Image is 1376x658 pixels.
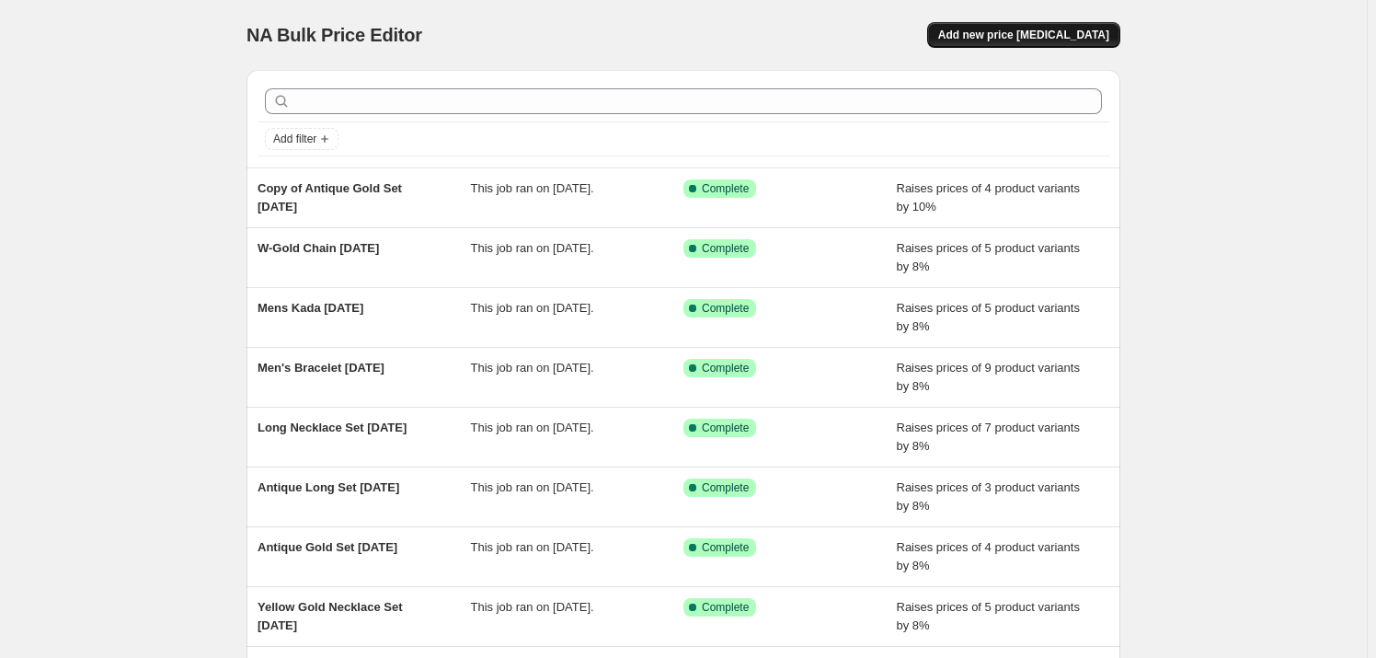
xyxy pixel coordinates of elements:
[927,22,1120,48] button: Add new price [MEDICAL_DATA]
[938,28,1109,42] span: Add new price [MEDICAL_DATA]
[471,181,594,195] span: This job ran on [DATE].
[702,540,749,555] span: Complete
[258,480,399,494] span: Antique Long Set [DATE]
[897,480,1080,513] span: Raises prices of 3 product variants by 8%
[258,421,407,434] span: Long Necklace Set [DATE]
[471,301,594,315] span: This job ran on [DATE].
[897,421,1080,453] span: Raises prices of 7 product variants by 8%
[702,301,749,316] span: Complete
[247,25,422,45] span: NA Bulk Price Editor
[897,540,1080,572] span: Raises prices of 4 product variants by 8%
[265,128,338,150] button: Add filter
[258,361,384,375] span: Men's Bracelet [DATE]
[258,241,379,255] span: W-Gold Chain [DATE]
[471,421,594,434] span: This job ran on [DATE].
[702,480,749,495] span: Complete
[258,600,403,632] span: Yellow Gold Necklace Set [DATE]
[258,301,363,315] span: Mens Kada [DATE]
[471,480,594,494] span: This job ran on [DATE].
[273,132,316,146] span: Add filter
[471,600,594,614] span: This job ran on [DATE].
[702,241,749,256] span: Complete
[897,181,1080,214] span: Raises prices of 4 product variants by 10%
[471,361,594,375] span: This job ran on [DATE].
[702,361,749,375] span: Complete
[897,241,1080,273] span: Raises prices of 5 product variants by 8%
[702,421,749,435] span: Complete
[897,301,1080,333] span: Raises prices of 5 product variants by 8%
[258,181,402,214] span: Copy of Antique Gold Set [DATE]
[897,600,1080,632] span: Raises prices of 5 product variants by 8%
[258,540,397,554] span: Antique Gold Set [DATE]
[702,600,749,615] span: Complete
[471,540,594,554] span: This job ran on [DATE].
[897,361,1080,393] span: Raises prices of 9 product variants by 8%
[702,181,749,196] span: Complete
[471,241,594,255] span: This job ran on [DATE].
